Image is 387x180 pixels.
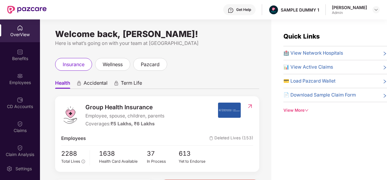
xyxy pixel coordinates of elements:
[17,25,23,31] img: svg+xml;base64,PHN2ZyBpZD0iSG9tZSIgeG1sbnM9Imh0dHA6Ly93d3cudzMub3JnLzIwMDAvc3ZnIiB3aWR0aD0iMjAiIG...
[382,79,387,85] span: right
[332,10,367,15] div: Admin
[283,77,336,85] span: 💳 Load Pazcard Wallet
[283,49,343,57] span: 🏥 View Network Hospitals
[76,80,82,86] div: animation
[6,166,12,172] img: svg+xml;base64,PHN2ZyBpZD0iU2V0dGluZy0yMHgyMCIgeG1sbnM9Imh0dHA6Ly93d3cudzMub3JnLzIwMDAvc3ZnIiB3aW...
[61,106,79,124] img: logo
[332,5,367,10] div: [PERSON_NAME]
[55,39,259,47] div: Here is what’s going on with your team at [GEOGRAPHIC_DATA]
[55,80,70,89] span: Health
[14,166,34,172] div: Settings
[17,145,23,151] img: svg+xml;base64,PHN2ZyBpZD0iQ2xhaW0iIHhtbG5zPSJodHRwOi8vd3d3LnczLm9yZy8yMDAwL3N2ZyIgd2lkdGg9IjIwIi...
[305,108,309,112] span: down
[209,135,253,142] span: Deleted Lives (153)
[61,159,80,164] span: Total Lives
[121,80,142,89] span: Term Life
[61,149,85,159] span: 2288
[81,160,85,163] span: info-circle
[179,149,211,159] span: 613
[7,6,47,14] img: New Pazcare Logo
[141,61,160,68] span: pazcard
[281,7,319,13] div: SAMPLE DUMMY 1
[17,97,23,103] img: svg+xml;base64,PHN2ZyBpZD0iQ0RfQWNjb3VudHMiIGRhdGEtbmFtZT0iQ0QgQWNjb3VudHMiIHhtbG5zPSJodHRwOi8vd3...
[283,107,387,114] div: View More
[269,5,278,14] img: Pazcare_Alternative_logo-01-01.png
[103,61,123,68] span: wellness
[283,63,333,71] span: 📊 View Active Claims
[147,158,179,165] div: In Process
[85,112,164,120] span: Employee, spouse, children, parents
[17,49,23,55] img: svg+xml;base64,PHN2ZyBpZD0iQmVuZWZpdHMiIHhtbG5zPSJodHRwOi8vd3d3LnczLm9yZy8yMDAwL3N2ZyIgd2lkdGg9Ij...
[382,51,387,57] span: right
[147,149,179,159] span: 37
[247,103,253,109] img: RedirectIcon
[85,103,164,112] span: Group Health Insurance
[114,80,119,86] div: animation
[374,7,379,12] img: svg+xml;base64,PHN2ZyBpZD0iRHJvcGRvd24tMzJ4MzIiIHhtbG5zPSJodHRwOi8vd3d3LnczLm9yZy8yMDAwL3N2ZyIgd2...
[382,65,387,71] span: right
[99,158,147,165] div: Health Card Available
[283,32,320,40] span: Quick Links
[17,121,23,127] img: svg+xml;base64,PHN2ZyBpZD0iQ2xhaW0iIHhtbG5zPSJodHRwOi8vd3d3LnczLm9yZy8yMDAwL3N2ZyIgd2lkdGg9IjIwIi...
[179,158,211,165] div: Yet to Endorse
[382,93,387,99] span: right
[111,121,155,127] span: ₹5 Lakhs, ₹6 Lakhs
[228,7,234,13] img: svg+xml;base64,PHN2ZyBpZD0iSGVscC0zMngzMiIgeG1sbnM9Imh0dHA6Ly93d3cudzMub3JnLzIwMDAvc3ZnIiB3aWR0aD...
[84,80,107,89] span: Accidental
[218,103,241,118] img: insurerIcon
[283,91,356,99] span: 📄 Download Sample Claim Form
[61,135,86,142] span: Employees
[236,7,251,12] div: Get Help
[63,61,84,68] span: insurance
[209,136,213,140] img: deleteIcon
[99,149,147,159] span: 1638
[85,120,164,127] div: Coverages:
[55,32,259,36] div: Welcome back, [PERSON_NAME]!
[17,73,23,79] img: svg+xml;base64,PHN2ZyBpZD0iRW1wbG95ZWVzIiB4bWxucz0iaHR0cDovL3d3dy53My5vcmcvMjAwMC9zdmciIHdpZHRoPS...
